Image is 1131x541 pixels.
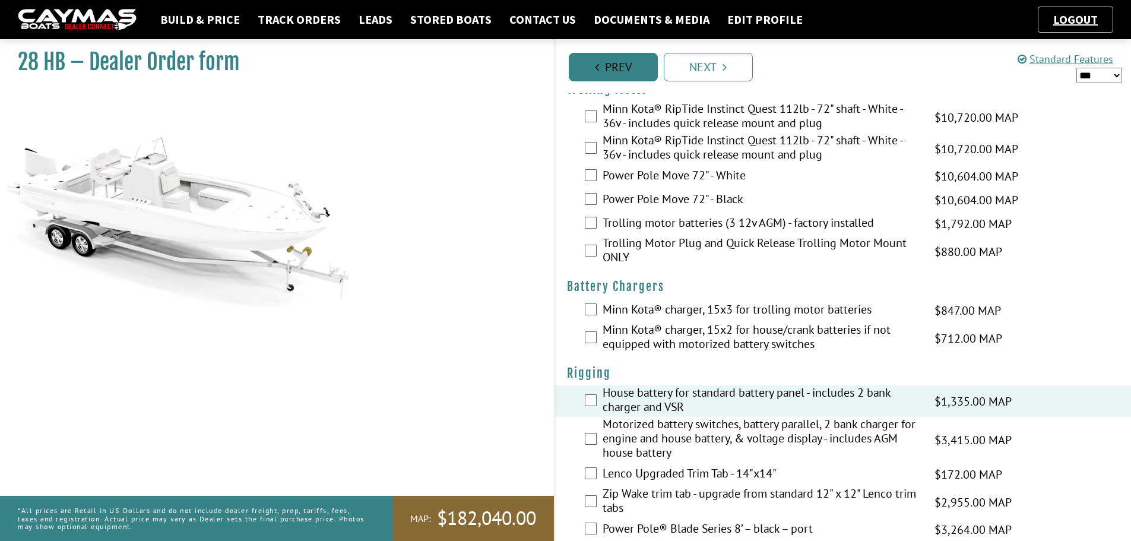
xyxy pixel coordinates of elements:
label: Zip Wake trim tab - upgrade from standard 12" x 12" Lenco trim tabs [603,486,920,518]
label: Minn Kota® charger, 15x3 for trolling motor batteries [603,302,920,319]
span: $847.00 MAP [934,302,1001,319]
span: $3,415.00 MAP [934,431,1012,449]
h1: 28 HB – Dealer Order form [18,49,524,75]
label: Minn Kota® RipTide Instinct Quest 112lb - 72" shaft - White - 36v - includes quick release mount ... [603,102,920,133]
label: Power Pole Move 72" - White [603,168,920,185]
a: Track Orders [252,12,347,27]
span: MAP: [410,512,431,525]
a: MAP:$182,040.00 [392,496,554,541]
span: $182,040.00 [437,506,536,531]
span: $1,792.00 MAP [934,215,1012,233]
a: Prev [569,53,658,81]
span: $10,604.00 MAP [934,167,1018,185]
label: Minn Kota® RipTide Instinct Quest 112lb - 72" shaft - White - 36v - includes quick release mount ... [603,133,920,164]
img: caymas-dealer-connect-2ed40d3bc7270c1d8d7ffb4b79bf05adc795679939227970def78ec6f6c03838.gif [18,9,137,31]
span: $712.00 MAP [934,330,1002,347]
span: $1,335.00 MAP [934,393,1012,410]
a: Edit Profile [721,12,809,27]
a: Build & Price [154,12,246,27]
h4: Battery Chargers [567,279,1120,294]
a: Leads [353,12,398,27]
span: $880.00 MAP [934,243,1002,261]
label: Trolling motor batteries (3 12v AGM) - factory installed [603,216,920,233]
p: *All prices are Retail in US Dollars and do not include dealer freight, prep, tariffs, fees, taxe... [18,501,366,536]
a: Standard Features [1018,52,1113,66]
span: $3,264.00 MAP [934,521,1012,539]
span: $2,955.00 MAP [934,493,1012,511]
label: Minn Kota® charger, 15x2 for house/crank batteries if not equipped with motorized battery switches [603,322,920,354]
a: Stored Boats [404,12,498,27]
label: Motorized battery switches, battery parallel, 2 bank charger for engine and house battery, & volt... [603,417,920,463]
label: Power Pole Move 72" - Black [603,192,920,209]
label: Lenco Upgraded Trim Tab - 14"x14" [603,466,920,483]
a: Next [664,53,753,81]
span: $10,604.00 MAP [934,191,1018,209]
a: Documents & Media [588,12,715,27]
span: $10,720.00 MAP [934,140,1018,158]
a: Contact Us [503,12,582,27]
a: Logout [1047,12,1104,27]
h4: Rigging [567,366,1120,381]
span: $172.00 MAP [934,466,1002,483]
label: Trolling Motor Plug and Quick Release Trolling Motor Mount ONLY [603,236,920,267]
span: $10,720.00 MAP [934,109,1018,126]
label: House battery for standard battery panel - includes 2 bank charger and VSR [603,385,920,417]
label: Power Pole® Blade Series 8’ – black – port [603,521,920,539]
